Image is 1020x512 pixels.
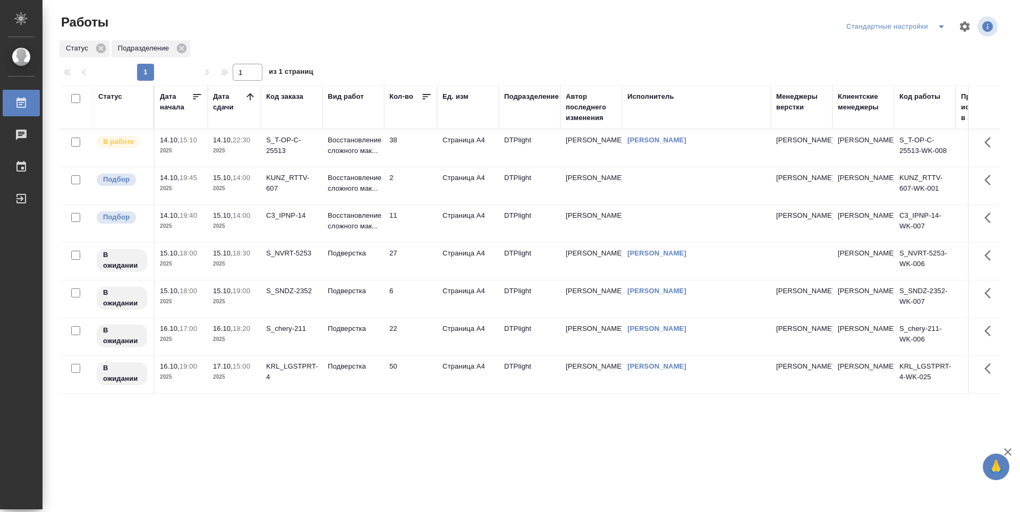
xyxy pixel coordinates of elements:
[978,356,1004,381] button: Здесь прячутся важные кнопки
[627,249,686,257] a: [PERSON_NAME]
[499,318,560,355] td: DTPlight
[213,249,233,257] p: 15.10,
[233,362,250,370] p: 15:00
[233,249,250,257] p: 18:30
[776,323,827,334] p: [PERSON_NAME]
[160,372,202,382] p: 2025
[328,135,379,156] p: Восстановление сложного мак...
[103,212,130,223] p: Подбор
[266,248,317,259] div: S_NVRT-5253
[160,91,192,113] div: Дата начала
[103,250,141,271] p: В ожидании
[437,318,499,355] td: Страница А4
[266,210,317,221] div: C3_IPNP-14
[213,259,256,269] p: 2025
[894,280,956,318] td: S_SNDZ-2352-WK-007
[160,249,180,257] p: 15.10,
[96,248,148,273] div: Исполнитель назначен, приступать к работе пока рано
[160,174,180,182] p: 14.10,
[627,287,686,295] a: [PERSON_NAME]
[832,356,894,393] td: [PERSON_NAME]
[233,287,250,295] p: 19:00
[233,211,250,219] p: 14:00
[776,135,827,146] p: [PERSON_NAME]
[961,91,1009,123] div: Прогресс исполнителя в SC
[180,287,197,295] p: 18:00
[213,362,233,370] p: 17.10,
[213,287,233,295] p: 15.10,
[437,205,499,242] td: Страница А4
[118,43,173,54] p: Подразделение
[266,135,317,156] div: S_T-OP-C-25513
[983,454,1009,480] button: 🙏
[213,372,256,382] p: 2025
[776,210,827,221] p: [PERSON_NAME]
[266,173,317,194] div: KUNZ_RTTV-607
[894,205,956,242] td: C3_IPNP-14-WK-007
[269,65,313,81] span: из 1 страниц
[98,91,122,102] div: Статус
[328,361,379,372] p: Подверстка
[894,167,956,204] td: KUNZ_RTTV-607-WK-001
[66,43,92,54] p: Статус
[384,243,437,280] td: 27
[213,91,245,113] div: Дата сдачи
[328,210,379,232] p: Восстановление сложного мак...
[213,183,256,194] p: 2025
[499,280,560,318] td: DTPlight
[213,334,256,345] p: 2025
[160,221,202,232] p: 2025
[233,325,250,332] p: 18:20
[389,91,413,102] div: Кол-во
[499,130,560,167] td: DTPlight
[266,361,317,382] div: KRL_LGSTPRT-4
[180,362,197,370] p: 19:00
[58,14,108,31] span: Работы
[560,130,622,167] td: [PERSON_NAME]
[627,136,686,144] a: [PERSON_NAME]
[384,318,437,355] td: 22
[160,362,180,370] p: 16.10,
[384,356,437,393] td: 50
[103,325,141,346] p: В ожидании
[776,173,827,183] p: [PERSON_NAME]
[213,211,233,219] p: 15.10,
[96,210,148,225] div: Можно подбирать исполнителей
[96,286,148,311] div: Исполнитель назначен, приступать к работе пока рано
[266,323,317,334] div: S_chery-211
[160,146,202,156] p: 2025
[978,280,1004,306] button: Здесь прячутся важные кнопки
[437,356,499,393] td: Страница А4
[328,248,379,259] p: Подверстка
[560,318,622,355] td: [PERSON_NAME]
[266,286,317,296] div: S_SNDZ-2352
[160,296,202,307] p: 2025
[776,286,827,296] p: [PERSON_NAME]
[838,91,889,113] div: Клиентские менеджеры
[160,287,180,295] p: 15.10,
[978,243,1004,268] button: Здесь прячутся важные кнопки
[499,243,560,280] td: DTPlight
[160,211,180,219] p: 14.10,
[384,130,437,167] td: 38
[566,91,617,123] div: Автор последнего изменения
[384,280,437,318] td: 6
[103,174,130,185] p: Подбор
[627,325,686,332] a: [PERSON_NAME]
[213,136,233,144] p: 14.10,
[112,40,190,57] div: Подразделение
[328,286,379,296] p: Подверстка
[96,361,148,386] div: Исполнитель назначен, приступать к работе пока рано
[978,205,1004,231] button: Здесь прячутся важные кнопки
[499,205,560,242] td: DTPlight
[180,136,197,144] p: 15:10
[894,356,956,393] td: KRL_LGSTPRT-4-WK-025
[437,167,499,204] td: Страница А4
[160,136,180,144] p: 14.10,
[978,318,1004,344] button: Здесь прячутся важные кнопки
[560,167,622,204] td: [PERSON_NAME]
[832,318,894,355] td: [PERSON_NAME]
[266,91,303,102] div: Код заказа
[987,456,1005,478] span: 🙏
[627,362,686,370] a: [PERSON_NAME]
